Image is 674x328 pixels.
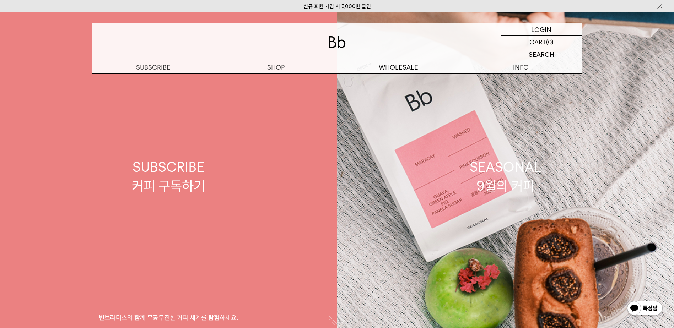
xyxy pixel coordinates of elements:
[92,61,215,73] a: SUBSCRIBE
[460,61,582,73] p: INFO
[132,158,205,195] div: SUBSCRIBE 커피 구독하기
[337,61,460,73] p: WHOLESALE
[215,61,337,73] a: SHOP
[531,23,551,35] p: LOGIN
[329,36,346,48] img: 로고
[529,36,546,48] p: CART
[501,23,582,36] a: LOGIN
[303,3,371,10] a: 신규 회원 가입 시 3,000원 할인
[626,300,663,317] img: 카카오톡 채널 1:1 채팅 버튼
[546,36,554,48] p: (0)
[470,158,541,195] div: SEASONAL 9월의 커피
[501,36,582,48] a: CART (0)
[529,48,554,61] p: SEARCH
